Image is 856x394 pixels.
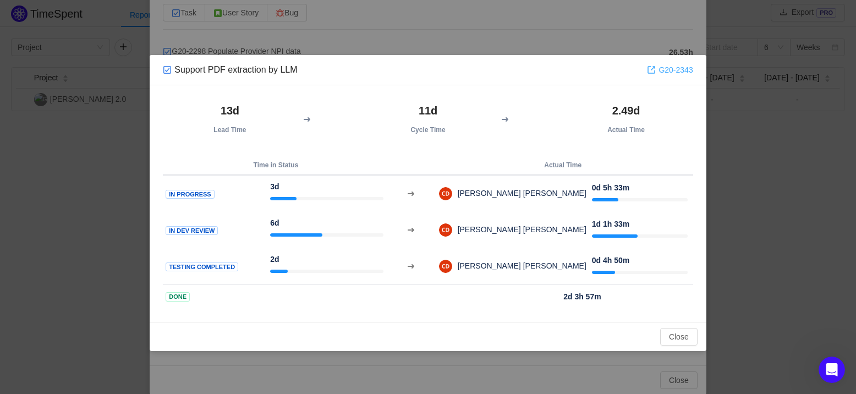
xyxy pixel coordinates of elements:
[163,65,172,74] img: 10318
[563,292,601,301] strong: 2d 3h 57m
[433,156,693,175] th: Actual Time
[419,105,437,117] strong: 11d
[439,260,452,273] img: CD-1.png
[452,189,586,198] span: [PERSON_NAME] [PERSON_NAME]
[559,98,693,139] th: Actual Time
[166,226,218,236] span: In Dev Review
[612,105,640,117] strong: 2.49d
[819,357,845,383] iframe: Intercom live chat
[452,225,586,234] span: [PERSON_NAME] [PERSON_NAME]
[221,105,239,117] strong: 13d
[163,156,388,175] th: Time in Status
[592,183,629,192] strong: 0d 5h 33m
[163,98,297,139] th: Lead Time
[166,190,214,199] span: In Progress
[270,218,279,227] strong: 6d
[270,255,279,264] strong: 2d
[592,220,629,228] strong: 1d 1h 33m
[439,223,452,237] img: CD-1.png
[647,64,693,76] a: G20-2343
[166,262,238,272] span: Testing Completed
[361,98,495,139] th: Cycle Time
[439,187,452,200] img: CD-1.png
[592,256,629,265] strong: 0d 4h 50m
[452,261,586,270] span: [PERSON_NAME] [PERSON_NAME]
[660,328,698,346] button: Close
[270,182,279,191] strong: 3d
[166,292,190,302] span: Done
[163,64,297,76] div: Support PDF extraction by LLM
